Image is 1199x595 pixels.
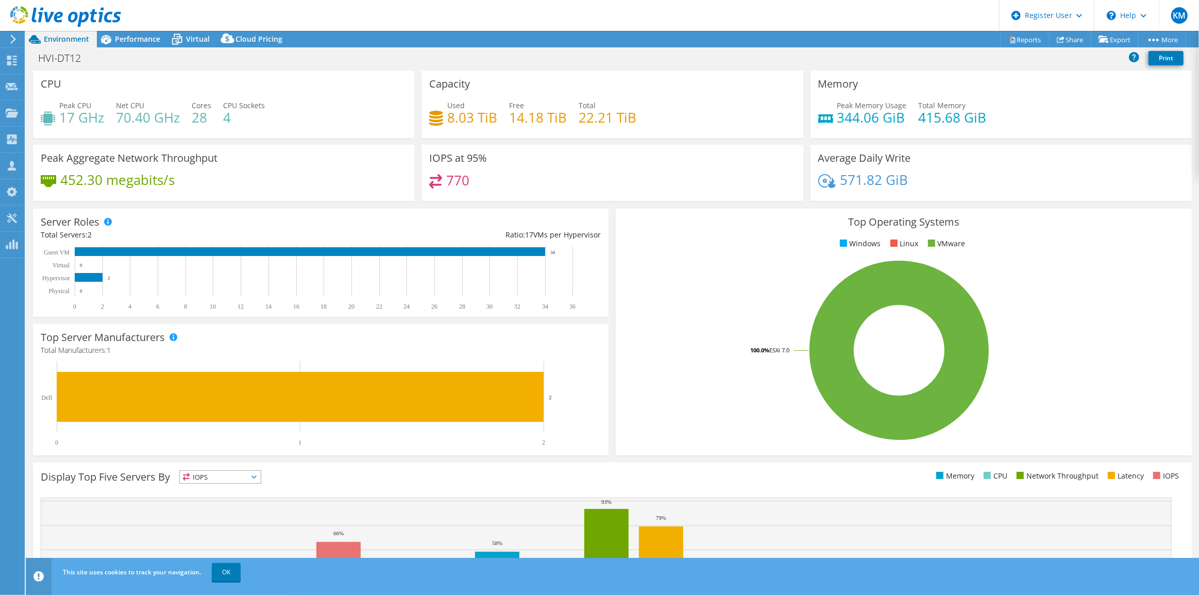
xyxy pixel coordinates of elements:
a: More [1138,31,1186,47]
span: Total Memory [919,100,966,110]
h3: Peak Aggregate Network Throughput [41,152,217,164]
text: 20 [348,303,354,310]
text: 2 [101,303,104,310]
text: 79% [656,515,666,521]
text: 58% [492,540,502,546]
a: Reports [1000,31,1050,47]
text: Virtual [53,262,70,269]
text: 2 [542,439,545,446]
text: 32 [514,303,520,310]
li: IOPS [1151,470,1179,482]
h4: 70.40 GHz [116,112,180,123]
h4: 452.30 megabits/s [60,174,175,185]
text: 34 [542,303,548,310]
div: Total Servers: [41,229,321,241]
h3: CPU [41,78,61,90]
text: 26 [431,303,437,310]
h3: Top Operating Systems [623,216,1184,228]
h3: Average Daily Write [818,152,911,164]
text: Guest VM [44,249,70,256]
li: Windows [837,238,881,249]
span: Cloud Pricing [235,34,282,44]
text: Hypervisor [42,275,70,282]
text: 0 [80,288,82,294]
text: 2 [108,276,110,281]
text: 34 [550,250,555,255]
h4: 14.18 TiB [509,112,567,123]
h4: 344.06 GiB [837,112,907,123]
text: 0 [55,439,58,446]
h4: 415.68 GiB [919,112,987,123]
li: VMware [925,238,966,249]
h1: HVI-DT12 [33,53,97,64]
span: IOPS [180,471,261,483]
h4: 22.21 TiB [579,112,636,123]
text: Dell [41,394,52,401]
h4: Total Manufacturers: [41,345,601,356]
li: Latency [1105,470,1144,482]
text: 12 [238,303,244,310]
span: KM [1171,7,1188,24]
span: Net CPU [116,100,144,110]
a: Share [1049,31,1091,47]
a: Print [1149,51,1184,65]
text: 0 [73,303,76,310]
span: 2 [88,230,92,240]
text: 8 [184,303,187,310]
h4: 8.03 TiB [447,112,497,123]
a: Export [1091,31,1139,47]
span: Used [447,100,465,110]
text: Physical [48,287,70,295]
span: CPU Sockets [223,100,265,110]
h4: 28 [192,112,211,123]
li: CPU [981,470,1007,482]
span: Free [509,100,524,110]
span: 17 [525,230,533,240]
h3: Memory [818,78,858,90]
text: 93% [601,499,612,505]
text: 66% [333,530,344,536]
h4: 770 [446,175,469,186]
text: 4 [128,303,131,310]
text: 2 [549,394,552,400]
text: 10 [210,303,216,310]
a: OK [212,563,241,582]
span: Peak CPU [59,100,91,110]
text: 22 [376,303,382,310]
span: Virtual [186,34,210,44]
text: 1 [298,439,301,446]
text: 16 [293,303,299,310]
h3: IOPS at 95% [429,152,487,164]
text: 18 [320,303,327,310]
text: 30 [486,303,493,310]
h4: 571.82 GiB [840,174,908,185]
svg: \n [1107,11,1116,20]
text: 6 [156,303,159,310]
h3: Capacity [429,78,470,90]
span: Cores [192,100,211,110]
text: 14 [265,303,272,310]
div: Ratio: VMs per Hypervisor [321,229,601,241]
h4: 4 [223,112,265,123]
li: Network Throughput [1014,470,1099,482]
text: 24 [403,303,410,310]
h4: 17 GHz [59,112,104,123]
tspan: ESXi 7.0 [769,346,789,354]
span: 1 [107,345,111,355]
span: Performance [115,34,160,44]
text: 36 [569,303,576,310]
span: Environment [44,34,89,44]
span: Total [579,100,596,110]
text: 28 [459,303,465,310]
h3: Server Roles [41,216,99,228]
span: This site uses cookies to track your navigation. [63,568,201,576]
li: Memory [934,470,974,482]
li: Linux [888,238,919,249]
text: 0 [80,263,82,268]
tspan: 100.0% [750,346,769,354]
h3: Top Server Manufacturers [41,332,165,343]
span: Peak Memory Usage [837,100,907,110]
